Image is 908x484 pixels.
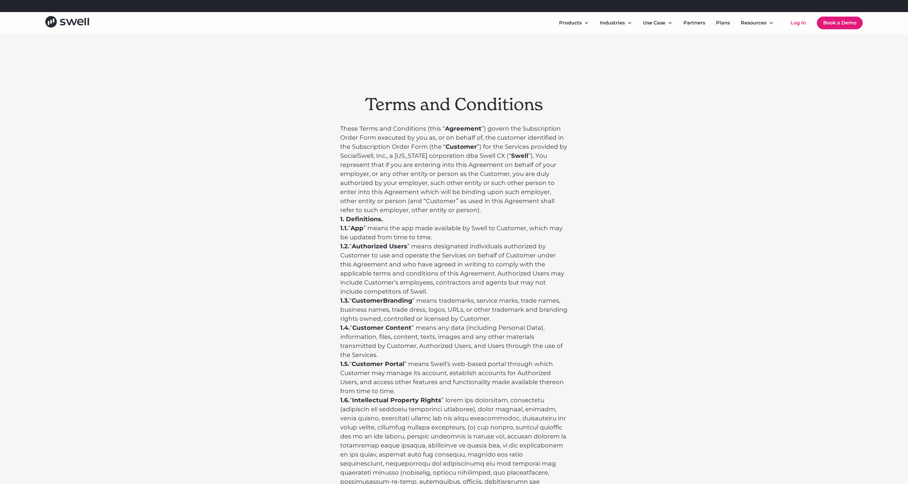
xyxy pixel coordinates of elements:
p: “ ” means Swell’s web-based portal through which Customer may manage its account, establish accou... [340,359,568,396]
div: Products [554,17,594,29]
p: “ ” means trademarks, service marks, trade names, business names, trade dress, logos, URLs, or ot... [340,296,568,323]
strong: 1. Definitions. [340,215,383,223]
strong: Customer Portal [352,360,404,368]
strong: Customer [446,143,477,150]
div: Use Case [643,19,665,27]
p: These Terms and Conditions (this “ ”) govern the Subscription Order Form executed by you as, or o... [340,124,568,215]
strong: Swell [511,152,528,159]
strong: 1.6. [340,396,350,404]
strong: Authorized Users [352,243,407,250]
strong: 1.1. [340,224,348,232]
p: “ ” means designated individuals authorized by Customer to use and operate the Services on behalf... [340,242,568,296]
div: Products [559,19,582,27]
a: Plans [711,17,735,29]
div: Resources [741,19,766,27]
a: Book a Demo [817,17,863,29]
p: “ ” means any data (including Personal Data), information, files, content, texts, images and any ... [340,323,568,359]
strong: Customer Content [352,324,411,331]
a: home [45,16,89,30]
p: “ ” means the app made available by Swell to Customer, which may be updated from time to time. [340,224,568,242]
strong: 1.5. [340,360,349,368]
strong: 1.4. [340,324,350,331]
strong: 1.3. [340,297,349,304]
strong: CustomerBranding [352,297,412,304]
a: Partners [679,17,710,29]
h1: Terms and Conditions [365,94,543,114]
div: Industries [595,17,637,29]
div: Industries [600,19,625,27]
strong: 1.2. [340,243,349,250]
strong: App [350,224,363,232]
a: Log In [785,17,812,29]
div: Use Case [638,17,677,29]
strong: Agreement [445,125,481,132]
div: Resources [736,17,779,29]
strong: Intellectual Property Rights [352,396,441,404]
